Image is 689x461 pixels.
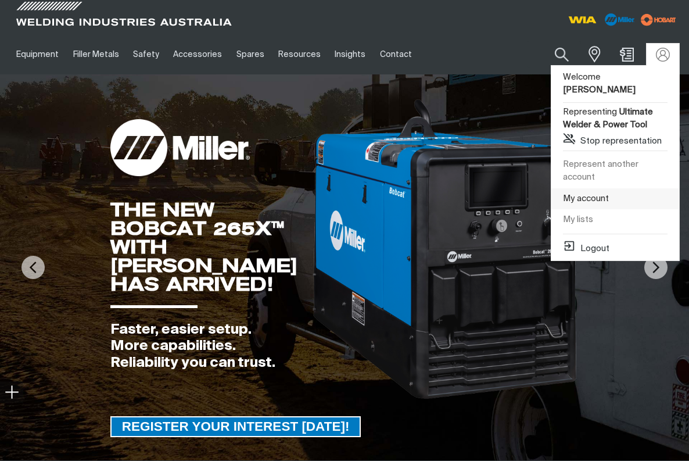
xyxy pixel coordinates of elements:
[542,41,582,68] button: Search products
[563,132,662,146] button: Stop representation
[563,85,636,94] b: [PERSON_NAME]
[563,73,636,95] span: Welcome
[328,34,372,74] a: Insights
[110,416,361,437] a: REGISTER YOUR INTEREST TODAY!
[551,154,679,188] a: Represent another account
[644,256,668,279] img: NextArrow
[166,34,229,74] a: Accessories
[126,34,166,74] a: Safety
[637,11,680,28] img: miller
[551,209,679,231] a: My lists
[618,48,637,62] a: Shopping cart (0 product(s))
[112,416,360,437] span: REGISTER YOUR INTEREST [DATE]!
[373,34,419,74] a: Contact
[271,34,328,74] a: Resources
[110,201,312,294] div: THE NEW BOBCAT 265X™ WITH [PERSON_NAME] HAS ARRIVED!
[563,108,653,130] b: Ultimate Welder & Power Tool
[9,34,512,74] nav: Main
[563,240,609,253] button: Logout
[527,41,581,68] input: Product name or item number...
[21,256,45,279] img: PrevArrow
[5,385,19,399] img: hide socials
[66,34,125,74] a: Filler Metals
[229,34,271,74] a: Spares
[9,34,66,74] a: Equipment
[551,188,679,210] a: My account
[110,321,312,371] div: Faster, easier setup. More capabilities. Reliability you can trust.
[551,106,679,132] div: Representing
